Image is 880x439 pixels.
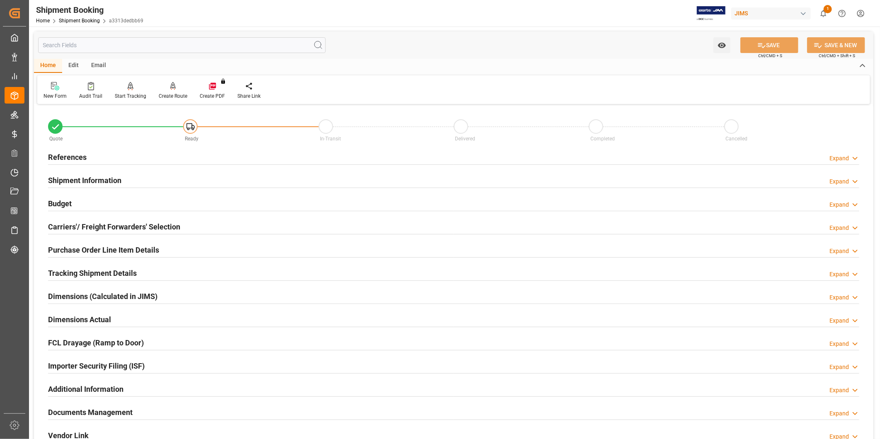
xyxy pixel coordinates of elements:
[725,136,747,142] span: Cancelled
[829,386,849,395] div: Expand
[48,221,180,232] h2: Carriers'/ Freight Forwarders' Selection
[79,92,102,100] div: Audit Trail
[829,200,849,209] div: Expand
[713,37,730,53] button: open menu
[824,5,832,13] span: 1
[829,316,849,325] div: Expand
[159,92,187,100] div: Create Route
[50,136,63,142] span: Quote
[48,198,72,209] h2: Budget
[807,37,865,53] button: SAVE & NEW
[85,59,112,73] div: Email
[48,314,111,325] h2: Dimensions Actual
[34,59,62,73] div: Home
[829,154,849,163] div: Expand
[590,136,615,142] span: Completed
[59,18,100,24] a: Shipment Booking
[48,384,123,395] h2: Additional Information
[48,175,121,186] h2: Shipment Information
[829,247,849,256] div: Expand
[48,360,145,371] h2: Importer Security Filing (ISF)
[36,18,50,24] a: Home
[44,92,67,100] div: New Form
[819,53,855,59] span: Ctrl/CMD + Shift + S
[48,407,133,418] h2: Documents Management
[115,92,146,100] div: Start Tracking
[48,337,144,348] h2: FCL Drayage (Ramp to Door)
[758,53,782,59] span: Ctrl/CMD + S
[814,4,833,23] button: show 1 new notifications
[829,293,849,302] div: Expand
[731,5,814,21] button: JIMS
[48,244,159,256] h2: Purchase Order Line Item Details
[731,7,811,19] div: JIMS
[237,92,261,100] div: Share Link
[320,136,341,142] span: In-Transit
[185,136,198,142] span: Ready
[829,363,849,371] div: Expand
[48,268,137,279] h2: Tracking Shipment Details
[829,340,849,348] div: Expand
[48,152,87,163] h2: References
[62,59,85,73] div: Edit
[833,4,851,23] button: Help Center
[829,177,849,186] div: Expand
[829,409,849,418] div: Expand
[740,37,798,53] button: SAVE
[36,4,143,16] div: Shipment Booking
[38,37,326,53] input: Search Fields
[697,6,725,21] img: Exertis%20JAM%20-%20Email%20Logo.jpg_1722504956.jpg
[455,136,475,142] span: Delivered
[829,270,849,279] div: Expand
[48,291,157,302] h2: Dimensions (Calculated in JIMS)
[829,224,849,232] div: Expand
